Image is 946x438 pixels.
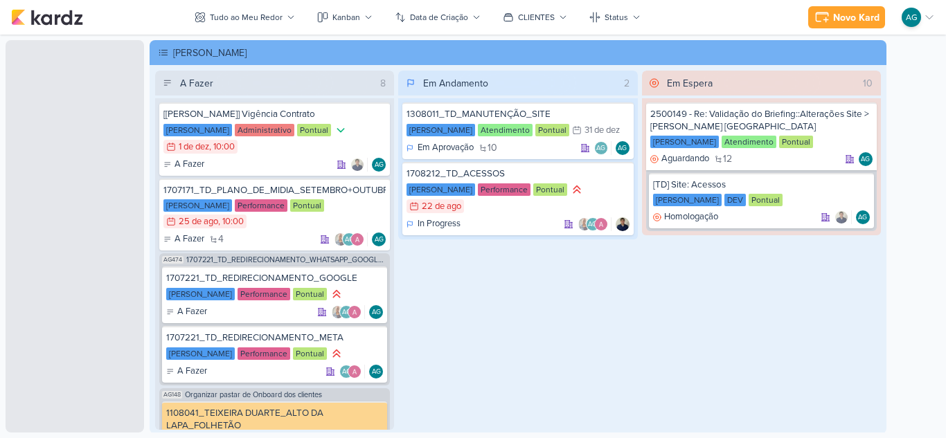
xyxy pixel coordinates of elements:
[418,217,461,231] p: In Progress
[616,217,630,231] div: Responsável: Levy Pessoa
[372,158,386,172] div: Responsável: Aline Gimenez Graciano
[175,232,204,246] p: A Fazer
[330,287,343,301] div: Prioridade Alta
[235,124,294,136] div: Administrativo
[586,217,600,231] div: Aline Gimenez Graciano
[407,183,475,196] div: [PERSON_NAME]
[616,141,630,155] div: Aline Gimenez Graciano
[533,183,567,196] div: Pontual
[238,288,290,300] div: Performance
[856,210,870,224] div: Aline Gimenez Graciano
[422,202,461,211] div: 22 de ago
[290,199,324,212] div: Pontual
[334,123,348,137] div: Prioridade Baixa
[478,183,530,196] div: Performance
[293,347,327,360] div: Pontual
[588,221,597,228] p: AG
[407,217,461,231] div: In Progress
[488,143,497,153] span: 10
[808,6,885,28] button: Novo Kard
[835,210,848,224] img: Levy Pessoa
[423,76,488,91] div: Em Andamento
[407,108,629,120] div: 1308011_TD_MANUTENÇÃO_SITE
[584,126,620,135] div: 31 de dez
[166,331,383,344] div: 1707221_TD_REDIRECIONAMENTO_META
[372,158,386,172] div: Aline Gimenez Graciano
[166,305,207,319] div: A Fazer
[163,184,386,197] div: 1707171_TD_PLANO_DE_MIDIA_SETEMBRO+OUTUBRO
[163,124,232,136] div: [PERSON_NAME]
[345,237,354,244] p: AG
[478,124,533,136] div: Atendimento
[594,141,612,155] div: Colaboradores: Aline Gimenez Graciano
[163,158,204,172] div: A Fazer
[779,136,813,148] div: Pontual
[334,232,368,246] div: Colaboradores: Iara Santos, Aline Gimenez Graciano, Alessandra Gomes
[578,217,612,231] div: Colaboradores: Iara Santos, Aline Gimenez Graciano, Alessandra Gomes
[348,365,362,378] img: Alessandra Gomes
[177,365,207,378] p: A Fazer
[833,10,880,25] div: Novo Kard
[835,210,852,224] div: Colaboradores: Levy Pessoa
[653,210,718,224] div: Homologação
[175,158,204,172] p: A Fazer
[902,8,921,27] div: Aline Gimenez Graciano
[342,232,356,246] div: Aline Gimenez Graciano
[186,256,387,264] span: 1707221_TD_REDIRECIONAMENTO_WHATSAPP_GOOGLE_E_META
[330,347,343,361] div: Prioridade Alta
[209,143,235,152] div: , 10:00
[293,288,327,300] div: Pontual
[650,152,709,166] div: Aguardando
[570,183,584,197] div: Prioridade Alta
[375,76,391,91] div: 8
[179,143,209,152] div: 1 de dez
[859,152,873,166] div: Responsável: Aline Gimenez Graciano
[407,167,629,180] div: 1708212_TD_ACESSOS
[594,141,608,155] div: Aline Gimenez Graciano
[650,136,719,148] div: [PERSON_NAME]
[372,232,386,246] div: Aline Gimenez Graciano
[650,108,873,133] div: 2500149 - Re: Validação do Briefing::Alterações Site > Teixeira Duarte Brasil
[369,365,383,378] div: Aline Gimenez Graciano
[166,272,383,284] div: 1707221_TD_REDIRECIONAMENTO_GOOGLE
[342,369,351,376] p: AG
[375,237,384,244] p: AG
[578,217,591,231] img: Iara Santos
[331,305,345,319] img: Iara Santos
[342,309,351,316] p: AG
[661,152,709,166] p: Aguardando
[339,305,353,319] div: Aline Gimenez Graciano
[372,232,386,246] div: Responsável: Aline Gimenez Graciano
[350,158,364,172] img: Levy Pessoa
[163,232,204,246] div: A Fazer
[596,145,605,152] p: AG
[185,391,322,399] span: Organizar pastar de Onboard dos clientes
[667,76,713,91] div: Em Espera
[348,305,362,319] img: Alessandra Gomes
[861,156,870,163] p: AG
[334,232,348,246] img: Iara Santos
[535,124,569,136] div: Pontual
[372,309,381,316] p: AG
[350,158,368,172] div: Colaboradores: Levy Pessoa
[235,199,287,212] div: Performance
[297,124,331,136] div: Pontual
[218,217,244,226] div: , 10:00
[238,347,290,360] div: Performance
[594,217,608,231] img: Alessandra Gomes
[339,365,353,378] div: Aline Gimenez Graciano
[375,162,384,169] p: AG
[407,124,475,136] div: [PERSON_NAME]
[857,76,878,91] div: 10
[858,215,867,221] p: AG
[723,154,732,164] span: 12
[653,179,870,191] div: [TD] Site: Acessos
[11,9,83,26] img: kardz.app
[180,76,213,91] div: A Fazer
[162,391,182,399] span: AG148
[856,210,870,224] div: Responsável: Aline Gimenez Graciano
[616,217,630,231] img: Levy Pessoa
[166,288,235,300] div: [PERSON_NAME]
[173,46,882,60] div: [PERSON_NAME]
[339,365,365,378] div: Colaboradores: Aline Gimenez Graciano, Alessandra Gomes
